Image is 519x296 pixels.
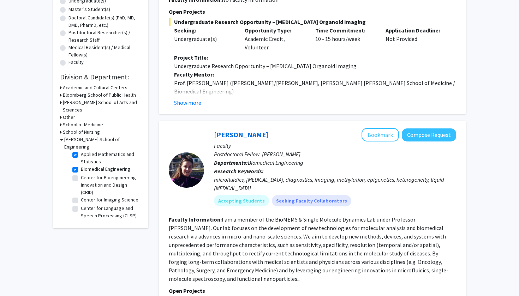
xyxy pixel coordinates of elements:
[68,6,110,13] label: Master's Student(s)
[174,26,234,35] p: Seeking:
[68,44,141,59] label: Medical Resident(s) / Medical Fellow(s)
[169,18,456,26] span: Undergraduate Research Opportunity – [MEDICAL_DATA] Organoid Imaging
[362,128,399,141] button: Add Chrissy O'Keefe to Bookmarks
[63,91,136,99] h3: Bloomberg School of Public Health
[81,151,139,165] label: Applied Mathematics and Statistics
[214,159,248,166] b: Departments:
[68,59,84,66] label: Faculty
[214,141,456,150] p: Faculty
[169,216,222,223] b: Faculty Information:
[5,264,30,291] iframe: Chat
[380,26,451,52] div: Not Provided
[68,14,141,29] label: Doctoral Candidate(s) (PhD, MD, DMD, PharmD, etc.)
[386,26,446,35] p: Application Deadline:
[64,136,141,151] h3: [PERSON_NAME] School of Engineering
[174,71,214,78] strong: Faculty Mentor:
[248,159,303,166] span: Biomedical Engineering
[174,35,234,43] div: Undergraduate(s)
[214,130,268,139] a: [PERSON_NAME]
[239,26,310,52] div: Academic Credit, Volunteer
[63,114,75,121] h3: Other
[81,219,139,234] label: Chemical and Biomolecular Engineering
[81,196,138,204] label: Center for Imaging Science
[63,99,141,114] h3: [PERSON_NAME] School of Arts and Sciences
[214,150,456,158] p: Postdoctoral Fellow, [PERSON_NAME]
[402,128,456,141] button: Compose Request to Chrissy O'Keefe
[81,174,139,196] label: Center for Bioengineering Innovation and Design (CBID)
[174,54,208,61] strong: Project Title:
[63,121,103,128] h3: School of Medicine
[63,84,127,91] h3: Academic and Cultural Centers
[310,26,381,52] div: 10 - 15 hours/week
[245,26,305,35] p: Opportunity Type:
[81,205,139,219] label: Center for Language and Speech Processing (CLSP)
[214,195,269,206] mat-chip: Accepting Students
[272,195,351,206] mat-chip: Seeking Faculty Collaborators
[214,168,264,175] b: Research Keywords:
[63,128,100,136] h3: School of Nursing
[81,165,130,173] label: Biomedical Engineering
[214,175,456,192] div: microfluidics, [MEDICAL_DATA], diagnostics, imaging, methylation, epigenetics, heterogeneity, liq...
[174,79,456,96] p: Prof. [PERSON_NAME] ([PERSON_NAME]/[PERSON_NAME], [PERSON_NAME] [PERSON_NAME] School of Medicine ...
[68,29,141,44] label: Postdoctoral Researcher(s) / Research Staff
[169,216,448,282] fg-read-more: I am a member of the BioMEMS & Single Molecule Dynamics Lab under Professor [PERSON_NAME]. Our la...
[174,98,201,107] button: Show more
[169,7,456,16] p: Open Projects
[169,286,456,295] p: Open Projects
[60,73,141,81] h2: Division & Department:
[315,26,375,35] p: Time Commitment:
[174,62,456,70] p: Undergraduate Research Opportunity – [MEDICAL_DATA] Organoid Imaging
